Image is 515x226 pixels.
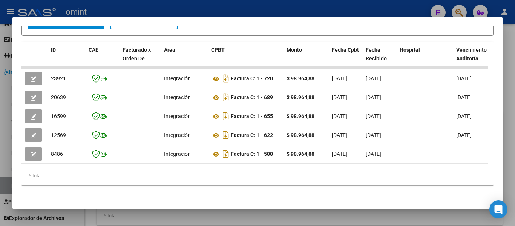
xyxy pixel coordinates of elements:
div: Open Intercom Messenger [489,200,507,218]
span: [DATE] [456,75,472,81]
datatable-header-cell: CPBT [208,42,284,75]
span: 8486 [51,151,63,157]
i: Descargar documento [221,148,231,160]
datatable-header-cell: Hospital [397,42,453,75]
datatable-header-cell: Area [161,42,208,75]
span: [DATE] [366,151,381,157]
span: Area [164,47,175,53]
span: Fecha Recibido [366,47,387,61]
strong: $ 98.964,88 [287,132,314,138]
datatable-header-cell: Vencimiento Auditoría [453,42,487,75]
span: 23921 [51,75,66,81]
i: Descargar documento [221,129,231,141]
span: [DATE] [456,113,472,119]
strong: $ 98.964,88 [287,113,314,119]
strong: Factura C: 1 - 588 [231,151,273,157]
div: 5 total [21,166,494,185]
span: [DATE] [332,75,347,81]
span: Monto [287,47,302,53]
span: Integración [164,94,191,100]
span: Vencimiento Auditoría [456,47,487,61]
span: Integración [164,132,191,138]
i: Descargar documento [221,91,231,103]
span: Integración [164,151,191,157]
datatable-header-cell: CAE [86,42,120,75]
span: 16599 [51,113,66,119]
datatable-header-cell: Fecha Recibido [363,42,397,75]
span: [DATE] [456,94,472,100]
span: [DATE] [332,113,347,119]
i: Descargar documento [221,110,231,122]
span: Integración [164,113,191,119]
strong: Factura C: 1 - 689 [231,95,273,101]
span: ID [51,47,56,53]
strong: $ 98.964,88 [287,94,314,100]
span: Integración [164,75,191,81]
span: [DATE] [366,94,381,100]
span: [DATE] [366,132,381,138]
datatable-header-cell: Monto [284,42,329,75]
span: [DATE] [332,151,347,157]
span: Fecha Cpbt [332,47,359,53]
datatable-header-cell: Facturado x Orden De [120,42,161,75]
span: 12569 [51,132,66,138]
strong: $ 98.964,88 [287,151,314,157]
strong: Factura C: 1 - 720 [231,76,273,82]
span: CAE [89,47,98,53]
span: [DATE] [332,94,347,100]
span: [DATE] [366,75,381,81]
span: 20639 [51,94,66,100]
strong: $ 98.964,88 [287,75,314,81]
i: Descargar documento [221,72,231,85]
datatable-header-cell: Fecha Cpbt [329,42,363,75]
datatable-header-cell: ID [48,42,86,75]
span: CPBT [211,47,225,53]
strong: Factura C: 1 - 622 [231,132,273,138]
span: [DATE] [366,113,381,119]
span: Facturado x Orden De [123,47,151,61]
span: Hospital [400,47,420,53]
span: [DATE] [456,132,472,138]
span: [DATE] [332,132,347,138]
strong: Factura C: 1 - 655 [231,114,273,120]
